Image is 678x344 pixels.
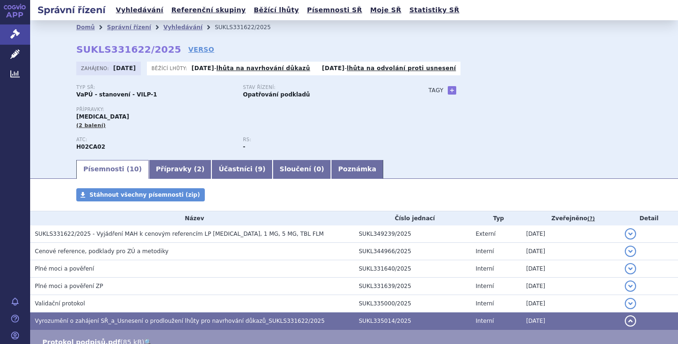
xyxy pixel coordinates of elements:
p: RS: [243,137,400,143]
th: Zveřejněno [521,211,620,225]
td: [DATE] [521,295,620,312]
td: SUKL335014/2025 [354,312,471,330]
a: Přípravky (2) [149,160,211,179]
td: [DATE] [521,260,620,278]
td: SUKL349239/2025 [354,225,471,243]
h3: Tagy [428,85,444,96]
p: - [322,64,456,72]
strong: [DATE] [322,65,345,72]
strong: SUKLS331622/2025 [76,44,181,55]
span: Plné moci a pověření [35,265,94,272]
a: Domů [76,24,95,31]
span: Vyrozumění o zahájení SŘ_a_Usnesení o prodloužení lhůty pro navrhování důkazů_SUKLS331622/2025 [35,318,325,324]
span: SUKLS331622/2025 - Vyjádření MAH k cenovým referencím LP ISTURISA, 1 MG, 5 MG, TBL FLM [35,231,324,237]
span: Interní [476,318,494,324]
a: VERSO [188,45,214,54]
li: SUKLS331622/2025 [215,20,283,34]
strong: [DATE] [192,65,214,72]
strong: - [243,144,245,150]
strong: [DATE] [113,65,136,72]
span: 0 [316,165,321,173]
a: + [448,86,456,95]
a: Statistiky SŘ [406,4,462,16]
span: Stáhnout všechny písemnosti (zip) [89,192,200,198]
span: (2 balení) [76,122,106,128]
span: Validační protokol [35,300,85,307]
p: - [192,64,310,72]
td: SUKL331640/2025 [354,260,471,278]
td: SUKL331639/2025 [354,278,471,295]
a: Referenční skupiny [169,4,249,16]
span: Interní [476,248,494,255]
button: detail [625,228,636,240]
a: Vyhledávání [113,4,166,16]
span: 9 [258,165,263,173]
a: Stáhnout všechny písemnosti (zip) [76,188,205,201]
a: Písemnosti (10) [76,160,149,179]
td: SUKL344966/2025 [354,243,471,260]
a: Poznámka [331,160,383,179]
th: Typ [471,211,521,225]
a: lhůta na navrhování důkazů [217,65,310,72]
span: 2 [197,165,202,173]
th: Číslo jednací [354,211,471,225]
span: Interní [476,300,494,307]
span: [MEDICAL_DATA] [76,113,129,120]
th: Detail [620,211,678,225]
span: Interní [476,283,494,289]
h2: Správní řízení [30,3,113,16]
strong: OSILODROSTAT [76,144,105,150]
button: detail [625,280,636,292]
p: Stav řízení: [243,85,400,90]
span: 10 [129,165,138,173]
strong: Opatřování podkladů [243,91,310,98]
button: detail [625,298,636,309]
th: Název [30,211,354,225]
span: Plné moci a pověření ZP [35,283,103,289]
button: detail [625,246,636,257]
span: Externí [476,231,495,237]
p: Přípravky: [76,107,410,112]
a: Sloučení (0) [273,160,331,179]
span: Zahájeno: [81,64,111,72]
span: Cenové reference, podklady pro ZÚ a metodiky [35,248,169,255]
button: detail [625,315,636,327]
td: SUKL335000/2025 [354,295,471,312]
td: [DATE] [521,312,620,330]
a: Účastníci (9) [211,160,272,179]
a: Moje SŘ [367,4,404,16]
p: Typ SŘ: [76,85,234,90]
span: Běžící lhůty: [152,64,189,72]
p: ATC: [76,137,234,143]
strong: VaPÚ - stanovení - VILP-1 [76,91,157,98]
button: detail [625,263,636,274]
a: lhůta na odvolání proti usnesení [347,65,456,72]
a: Běžící lhůty [251,4,302,16]
a: Vyhledávání [163,24,202,31]
td: [DATE] [521,225,620,243]
a: Správní řízení [107,24,151,31]
span: Interní [476,265,494,272]
a: Písemnosti SŘ [304,4,365,16]
td: [DATE] [521,243,620,260]
abbr: (?) [587,216,595,222]
td: [DATE] [521,278,620,295]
